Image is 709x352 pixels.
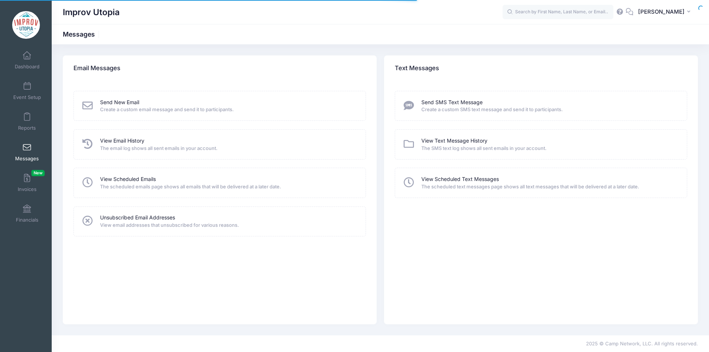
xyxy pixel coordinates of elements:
[503,5,613,20] input: Search by First Name, Last Name, or Email...
[10,47,45,73] a: Dashboard
[10,109,45,134] a: Reports
[100,145,356,152] span: The email log shows all sent emails in your account.
[100,222,356,229] span: View email addresses that unsubscribed for various reasons.
[12,11,40,39] img: Improv Utopia
[421,145,677,152] span: The SMS text log shows all sent emails in your account.
[586,341,698,346] span: 2025 © Camp Network, LLC. All rights reserved.
[638,8,685,16] span: [PERSON_NAME]
[63,30,101,38] h1: Messages
[100,175,156,183] a: View Scheduled Emails
[100,99,139,106] a: Send New Email
[100,214,175,222] a: Unsubscribed Email Addresses
[421,137,487,145] a: View Text Message History
[13,94,41,100] span: Event Setup
[15,64,40,70] span: Dashboard
[100,183,356,191] span: The scheduled emails page shows all emails that will be delivered at a later date.
[421,175,499,183] a: View Scheduled Text Messages
[10,139,45,165] a: Messages
[73,58,120,79] h4: Email Messages
[15,156,39,162] span: Messages
[18,186,37,192] span: Invoices
[100,137,144,145] a: View Email History
[10,201,45,226] a: Financials
[100,106,356,113] span: Create a custom email message and send it to participants.
[18,125,36,131] span: Reports
[421,99,483,106] a: Send SMS Text Message
[16,217,38,223] span: Financials
[31,170,45,176] span: New
[395,58,439,79] h4: Text Messages
[421,106,677,113] span: Create a custom SMS text message and send it to participants.
[10,170,45,196] a: InvoicesNew
[63,4,120,21] h1: Improv Utopia
[421,183,677,191] span: The scheduled text messages page shows all text messages that will be delivered at a later date.
[633,4,698,21] button: [PERSON_NAME]
[10,78,45,104] a: Event Setup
